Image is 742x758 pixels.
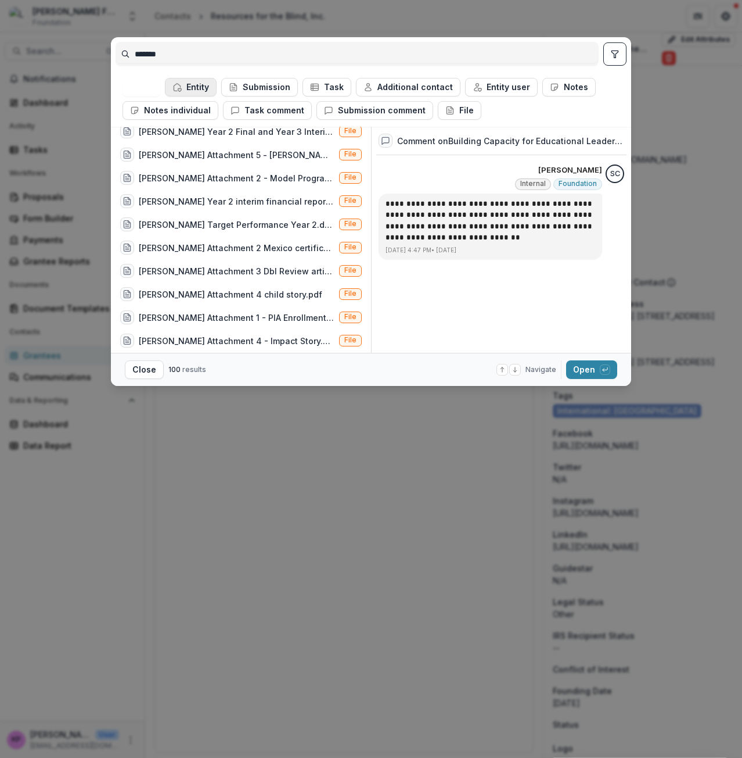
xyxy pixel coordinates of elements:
[397,135,624,147] div: Comment on Building Capacity for Educational Leadership [DATE]-[DATE]
[559,180,597,188] span: Foundation
[221,78,298,96] button: Submission
[123,78,160,96] button: All
[344,127,356,135] span: File
[182,365,206,374] span: results
[139,265,334,277] div: [PERSON_NAME] Attachment 3 DbI Review article.pdf
[168,365,181,374] span: 100
[139,335,334,347] div: [PERSON_NAME] Attachment 4 - Impact Story.pdf
[344,173,356,181] span: File
[139,312,334,324] div: [PERSON_NAME] Attachment 1 - PIA Enrollment.pdf
[344,196,356,205] span: File
[125,360,164,379] button: Close
[525,364,556,375] span: Navigate
[139,195,334,208] div: [PERSON_NAME] Year 2 interim financial report [DATE].xlsx
[165,78,217,96] button: Entity
[123,101,218,120] button: Notes individual
[542,78,596,96] button: Notes
[344,336,356,344] span: File
[139,288,322,301] div: [PERSON_NAME] Attachment 4 child story.pdf
[139,149,334,161] div: [PERSON_NAME] Attachment 5 - [PERSON_NAME] Deafblind International Review Article.pdf
[356,78,460,96] button: Additional contact
[386,246,595,255] p: [DATE] 4:47 PM • [DATE]
[139,242,334,254] div: [PERSON_NAME] Attachment 2 Mexico certificate.pdf
[438,101,481,120] button: File
[139,126,334,138] div: [PERSON_NAME] Year 2 Final and Year 3 Interim Expense Reports.xlsx
[223,101,312,120] button: Task comment
[302,78,351,96] button: Task
[538,165,602,176] p: [PERSON_NAME]
[344,220,356,228] span: File
[603,42,626,66] button: toggle filters
[344,266,356,274] span: File
[139,219,334,231] div: [PERSON_NAME] Target Performance Year 2.docx
[566,360,617,379] button: Open
[344,289,356,298] span: File
[316,101,433,120] button: Submission comment
[465,78,538,96] button: Entity user
[344,243,356,251] span: File
[344,150,356,158] span: File
[520,180,546,188] span: Internal
[610,170,620,178] div: Sandra Ching
[139,172,334,184] div: [PERSON_NAME] Attachment 2 - Model Program Enrollment.pdf
[344,313,356,321] span: File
